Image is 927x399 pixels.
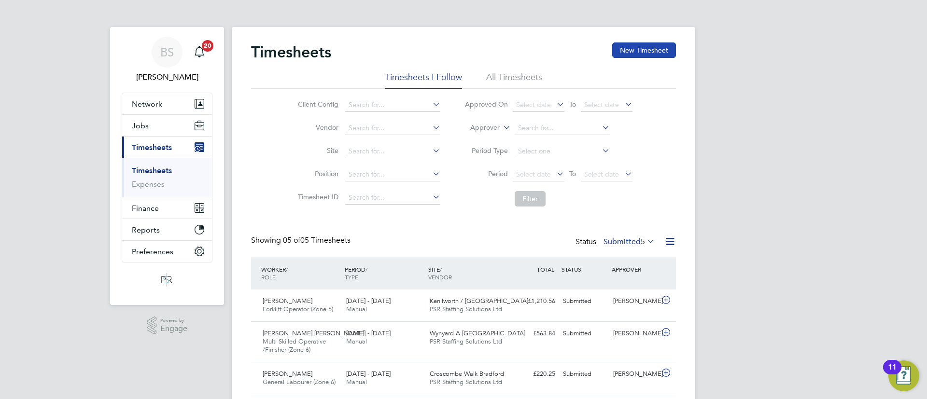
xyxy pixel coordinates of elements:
[345,273,358,281] span: TYPE
[430,370,504,378] span: Croscombe Walk Bradford
[559,366,609,382] div: Submitted
[346,305,367,313] span: Manual
[346,297,391,305] span: [DATE] - [DATE]
[566,167,579,180] span: To
[609,293,660,309] div: [PERSON_NAME]
[345,145,440,158] input: Search for...
[515,122,610,135] input: Search for...
[430,297,534,305] span: Kenilworth / [GEOGRAPHIC_DATA]…
[346,378,367,386] span: Manual
[509,293,559,309] div: £1,210.56
[122,197,212,219] button: Finance
[609,326,660,342] div: [PERSON_NAME]
[122,137,212,158] button: Timesheets
[385,71,462,89] li: Timesheets I Follow
[342,261,426,286] div: PERIOD
[509,326,559,342] div: £563.84
[365,265,367,273] span: /
[430,329,525,337] span: Wynyard A [GEOGRAPHIC_DATA]
[464,169,508,178] label: Period
[346,370,391,378] span: [DATE] - [DATE]
[430,337,502,345] span: PSR Staffing Solutions Ltd
[345,122,440,135] input: Search for...
[576,235,657,249] div: Status
[263,305,333,313] span: Forklift Operator (Zone 5)
[132,121,149,130] span: Jobs
[160,325,187,333] span: Engage
[202,40,213,52] span: 20
[295,100,338,109] label: Client Config
[160,46,174,58] span: BS
[122,115,212,136] button: Jobs
[295,169,338,178] label: Position
[516,170,551,179] span: Select date
[122,93,212,114] button: Network
[132,166,172,175] a: Timesheets
[263,337,326,354] span: Multi Skilled Operative /Finisher (Zone 6)
[110,27,224,305] nav: Main navigation
[515,191,546,206] button: Filter
[559,293,609,309] div: Submitted
[190,37,209,68] a: 20
[132,225,160,234] span: Reports
[516,100,551,109] span: Select date
[263,370,312,378] span: [PERSON_NAME]
[537,265,554,273] span: TOTAL
[464,146,508,155] label: Period Type
[430,378,502,386] span: PSR Staffing Solutions Ltd
[888,360,919,391] button: Open Resource Center, 11 new notifications
[612,42,676,58] button: New Timesheet
[888,367,897,380] div: 11
[132,179,165,189] a: Expenses
[158,272,176,288] img: psrsolutions-logo-retina.png
[283,235,300,245] span: 05 of
[160,316,187,325] span: Powered by
[430,305,502,313] span: PSR Staffing Solutions Ltd
[261,273,276,281] span: ROLE
[641,237,645,247] span: 5
[286,265,288,273] span: /
[559,326,609,342] div: Submitted
[486,71,542,89] li: All Timesheets
[440,265,442,273] span: /
[295,123,338,132] label: Vendor
[251,42,331,62] h2: Timesheets
[346,329,391,337] span: [DATE] - [DATE]
[263,297,312,305] span: [PERSON_NAME]
[515,145,610,158] input: Select one
[122,158,212,197] div: Timesheets
[584,170,619,179] span: Select date
[345,191,440,205] input: Search for...
[122,241,212,262] button: Preferences
[456,123,500,133] label: Approver
[345,168,440,181] input: Search for...
[132,143,172,152] span: Timesheets
[132,204,159,213] span: Finance
[122,71,212,83] span: Beth Seddon
[132,247,173,256] span: Preferences
[295,146,338,155] label: Site
[609,366,660,382] div: [PERSON_NAME]
[559,261,609,278] div: STATUS
[295,193,338,201] label: Timesheet ID
[251,235,352,246] div: Showing
[122,272,212,288] a: Go to home page
[346,337,367,345] span: Manual
[132,99,162,109] span: Network
[122,37,212,83] a: BS[PERSON_NAME]
[259,261,342,286] div: WORKER
[509,366,559,382] div: £220.25
[147,316,188,335] a: Powered byEngage
[609,261,660,278] div: APPROVER
[584,100,619,109] span: Select date
[604,237,655,247] label: Submitted
[263,329,364,337] span: [PERSON_NAME] [PERSON_NAME]
[566,98,579,110] span: To
[283,235,351,245] span: 05 Timesheets
[263,378,336,386] span: General Labourer (Zone 6)
[345,98,440,112] input: Search for...
[122,219,212,240] button: Reports
[426,261,509,286] div: SITE
[428,273,452,281] span: VENDOR
[464,100,508,109] label: Approved On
